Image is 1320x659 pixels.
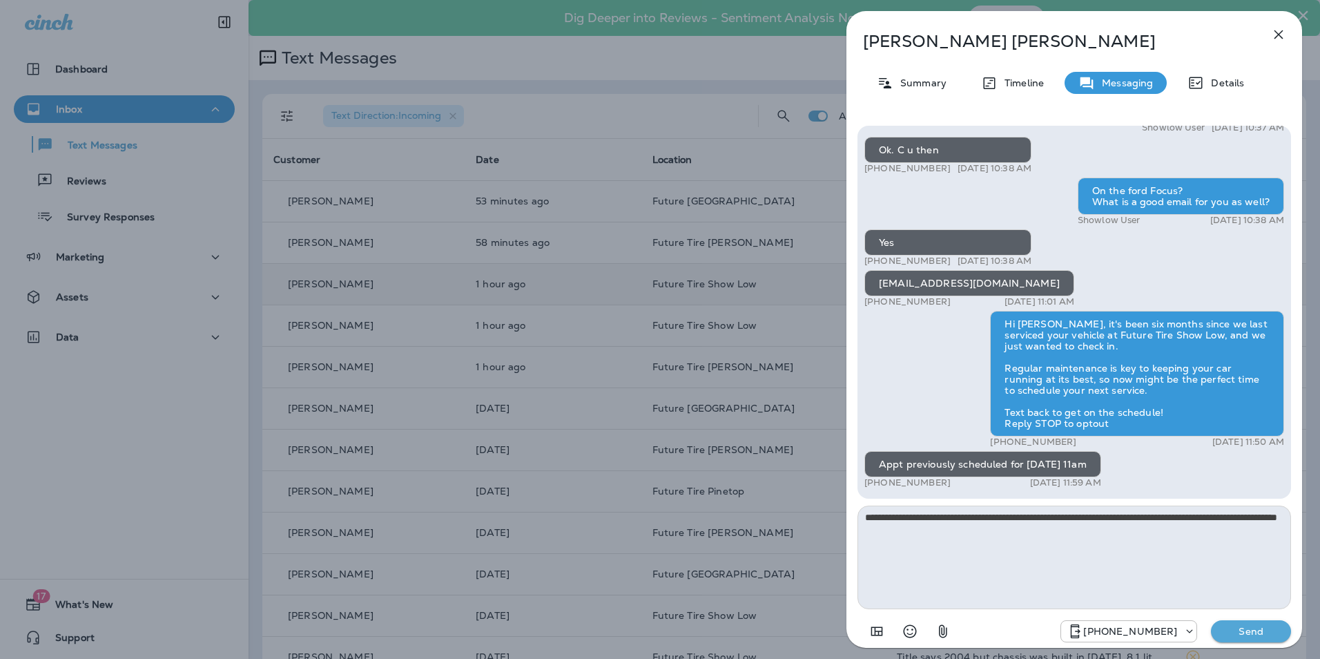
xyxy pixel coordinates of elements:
p: [PERSON_NAME] [PERSON_NAME] [863,32,1240,51]
p: Showlow User [1142,122,1205,133]
div: +1 (928) 232-1970 [1061,623,1196,640]
p: Details [1204,77,1244,88]
div: Appt previously scheduled for [DATE] 11am [864,451,1101,477]
p: [PHONE_NUMBER] [864,256,951,267]
button: Select an emoji [896,618,924,645]
p: Timeline [998,77,1044,88]
p: Summary [893,77,947,88]
p: Messaging [1095,77,1153,88]
p: Showlow User [1078,215,1141,226]
div: On the ford Focus? What is a good email for you as well? [1078,178,1284,215]
p: [DATE] 11:50 AM [1212,437,1284,448]
p: [PHONE_NUMBER] [864,296,951,307]
div: Yes [864,229,1031,256]
button: Add in a premade template [863,618,891,645]
p: [DATE] 11:59 AM [1030,477,1101,488]
div: [EMAIL_ADDRESS][DOMAIN_NAME] [864,270,1074,296]
div: Hi [PERSON_NAME], it's been six months since we last serviced your vehicle at Future Tire Show Lo... [990,311,1284,437]
button: Send [1211,620,1291,642]
p: [PHONE_NUMBER] [864,163,951,174]
p: [DATE] 10:38 AM [958,163,1031,174]
div: Ok. C u then [864,137,1031,163]
p: [DATE] 11:01 AM [1004,296,1074,307]
p: [DATE] 10:38 AM [1210,215,1284,226]
p: [DATE] 10:38 AM [958,256,1031,267]
p: Send [1222,625,1280,638]
p: [PHONE_NUMBER] [990,437,1076,448]
p: [PHONE_NUMBER] [864,477,951,488]
p: [DATE] 10:37 AM [1212,122,1284,133]
p: [PHONE_NUMBER] [1083,626,1177,637]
